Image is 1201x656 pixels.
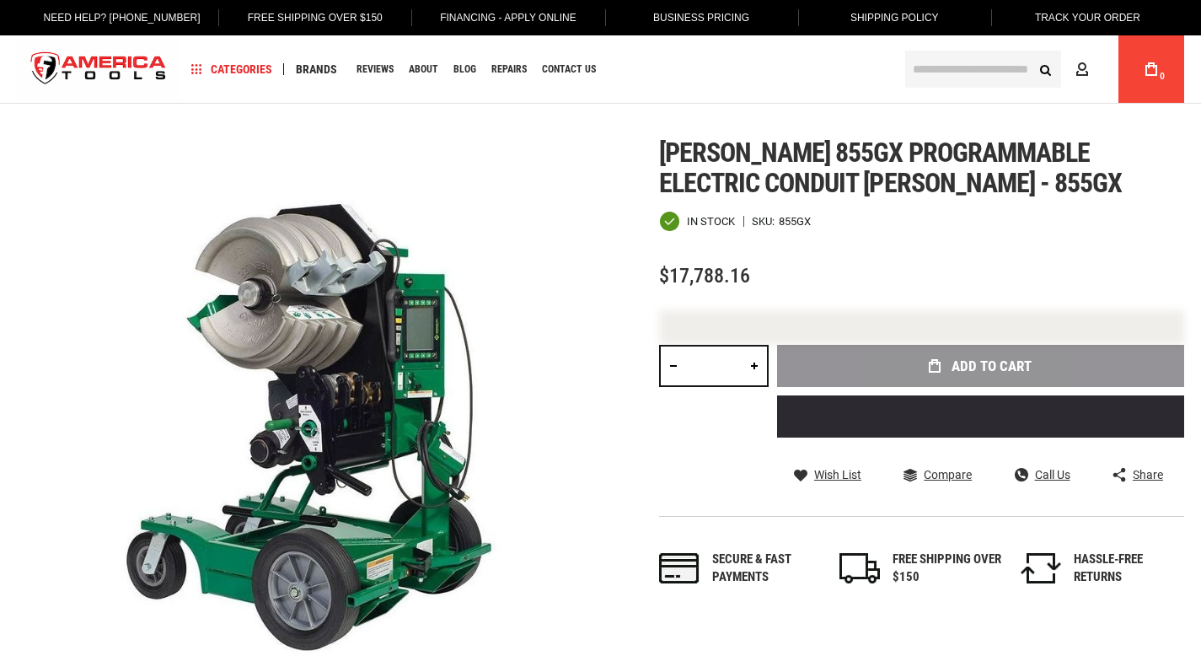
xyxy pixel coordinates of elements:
[17,38,180,101] img: America Tools
[401,58,446,81] a: About
[659,553,700,583] img: payments
[839,553,880,583] img: shipping
[1029,53,1061,85] button: Search
[659,137,1123,199] span: [PERSON_NAME] 855gx programmable electric conduit [PERSON_NAME] - 855gx
[850,12,939,24] span: Shipping Policy
[1133,469,1163,481] span: Share
[903,467,972,482] a: Compare
[349,58,401,81] a: Reviews
[893,551,1002,587] div: FREE SHIPPING OVER $150
[924,469,972,481] span: Compare
[659,211,735,232] div: Availability
[484,58,534,81] a: Repairs
[357,64,394,74] span: Reviews
[1021,553,1061,583] img: returns
[659,264,750,288] span: $17,788.16
[712,551,822,587] div: Secure & fast payments
[288,58,345,81] a: Brands
[542,64,596,74] span: Contact Us
[534,58,603,81] a: Contact Us
[794,467,861,482] a: Wish List
[1074,551,1183,587] div: HASSLE-FREE RETURNS
[752,216,779,227] strong: SKU
[779,216,811,227] div: 855GX
[446,58,484,81] a: Blog
[1035,469,1070,481] span: Call Us
[17,38,180,101] a: store logo
[814,469,861,481] span: Wish List
[1015,467,1070,482] a: Call Us
[296,63,337,75] span: Brands
[453,64,476,74] span: Blog
[491,64,527,74] span: Repairs
[409,64,438,74] span: About
[1160,72,1165,81] span: 0
[687,216,735,227] span: In stock
[191,63,272,75] span: Categories
[1135,35,1167,103] a: 0
[184,58,280,81] a: Categories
